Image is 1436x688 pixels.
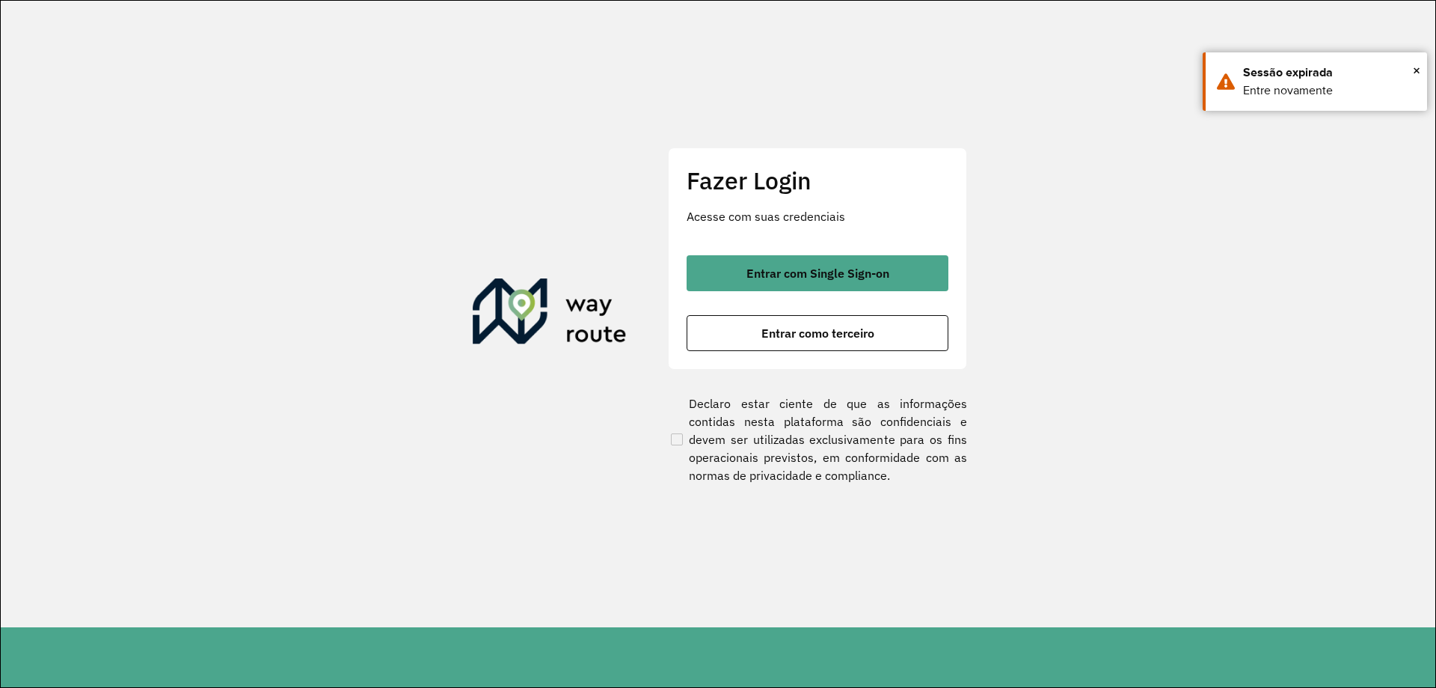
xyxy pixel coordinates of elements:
button: button [687,315,948,351]
span: × [1413,59,1420,82]
div: Sessão expirada [1243,64,1416,82]
span: Entrar como terceiro [761,327,874,339]
button: button [687,255,948,291]
button: Close [1413,59,1420,82]
h2: Fazer Login [687,166,948,195]
label: Declaro estar ciente de que as informações contidas nesta plataforma são confidenciais e devem se... [668,395,967,484]
img: Roteirizador AmbevTech [473,278,627,350]
span: Entrar com Single Sign-on [746,267,889,279]
div: Entre novamente [1243,82,1416,100]
p: Acesse com suas credenciais [687,207,948,225]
